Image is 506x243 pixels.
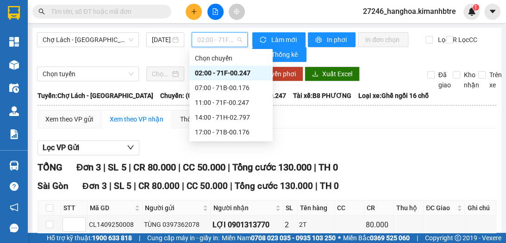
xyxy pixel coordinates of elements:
[182,162,225,173] span: CC 50.000
[152,69,170,79] input: Chọn ngày
[484,4,500,20] button: caret-down
[195,83,267,93] div: 07:00 - 71B-00.176
[114,181,131,191] span: SL 5
[133,162,175,173] span: CR 80.000
[51,6,160,17] input: Tìm tên, số ĐT hoặc mã đơn
[335,200,364,216] th: CC
[308,32,356,47] button: printerIn phơi
[10,182,19,191] span: question-circle
[61,200,87,216] th: STT
[103,162,106,173] span: |
[138,181,180,191] span: CR 80.000
[45,114,93,124] div: Xem theo VP gửi
[89,219,141,230] div: CL1409250008
[195,127,267,137] div: 17:00 - 71B-00.176
[315,36,323,44] span: printer
[271,35,298,45] span: Làm mới
[82,181,107,191] span: Đơn 3
[134,181,136,191] span: |
[109,181,112,191] span: |
[37,92,153,99] b: Tuyến: Chợ Lách - [GEOGRAPHIC_DATA]
[9,37,19,47] img: dashboard-icon
[271,49,299,60] span: Thống kê
[147,233,219,243] span: Cung cấp máy in - giấy in:
[37,140,139,155] button: Lọc VP Gửi
[426,203,455,213] span: ĐC Giao
[318,162,337,173] span: TH 0
[37,162,62,173] span: TỔNG
[90,203,133,213] span: Mã GD
[195,68,267,78] div: 02:00 - 71F-00.247
[356,6,463,17] span: 27246_hanghoa.kimanhbtre
[252,47,306,62] button: bar-chartThống kê
[233,8,240,15] span: aim
[195,112,267,122] div: 14:00 - 71H-02.797
[358,32,408,47] button: In đơn chọn
[235,181,313,191] span: Tổng cước 130.000
[43,67,133,81] span: Chọn tuyến
[9,60,19,70] img: warehouse-icon
[435,70,455,90] span: Đã giao
[260,36,268,44] span: sync
[298,200,335,216] th: Tên hàng
[293,91,351,101] span: Tài xế: B8 PHƯƠNG
[455,235,461,241] span: copyright
[338,236,341,240] span: ⚪️
[145,203,201,213] span: Người gửi
[474,4,477,11] span: 1
[252,67,303,81] button: Chuyển phơi
[110,114,163,124] div: Xem theo VP nhận
[465,200,496,216] th: Ghi chú
[212,219,281,231] div: LỢI 0901313770
[160,91,228,101] span: Chuyến: (02:00 [DATE])
[417,233,418,243] span: |
[9,161,19,170] img: warehouse-icon
[139,233,140,243] span: |
[9,129,19,139] img: solution-icon
[144,219,209,230] div: TÙNG 0397362078
[364,200,394,216] th: CR
[358,91,429,101] span: Loại xe: Ghế ngồi 16 chỗ
[212,8,219,15] span: file-add
[38,8,45,15] span: search
[9,106,19,116] img: warehouse-icon
[182,181,184,191] span: |
[488,7,497,16] span: caret-down
[108,162,126,173] span: SL 5
[197,33,242,47] span: 02:00 - 71F-00.247
[283,200,298,216] th: SL
[227,162,230,173] span: |
[251,234,336,242] strong: 0708 023 035 - 0935 103 250
[473,4,479,11] sup: 1
[343,233,410,243] span: Miền Bắc
[43,142,79,153] span: Lọc VP Gửi
[327,35,348,45] span: In phơi
[92,234,132,242] strong: 1900 633 818
[189,51,273,66] div: Chọn chuyến
[180,114,206,124] div: Thống kê
[486,70,506,90] span: Trên xe
[213,203,274,213] span: Người nhận
[195,97,267,108] div: 11:00 - 71F-00.247
[394,200,424,216] th: Thu hộ
[222,233,336,243] span: Miền Nam
[43,33,133,47] span: Chợ Lách - Sài Gòn
[312,71,319,78] span: download
[232,162,311,173] span: Tổng cước 130.000
[76,162,101,173] span: Đơn 3
[207,4,224,20] button: file-add
[127,144,134,151] span: down
[370,234,410,242] strong: 0369 525 060
[285,219,296,231] div: 2
[10,224,19,232] span: message
[191,8,197,15] span: plus
[187,181,228,191] span: CC 50.000
[9,83,19,93] img: warehouse-icon
[8,6,20,20] img: logo-vxr
[195,53,267,63] div: Chọn chuyến
[455,35,479,45] span: Lọc CC
[152,35,170,45] input: 15/09/2025
[47,233,132,243] span: Hỗ trợ kỹ thuật:
[299,219,333,230] div: 2T
[320,181,339,191] span: TH 0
